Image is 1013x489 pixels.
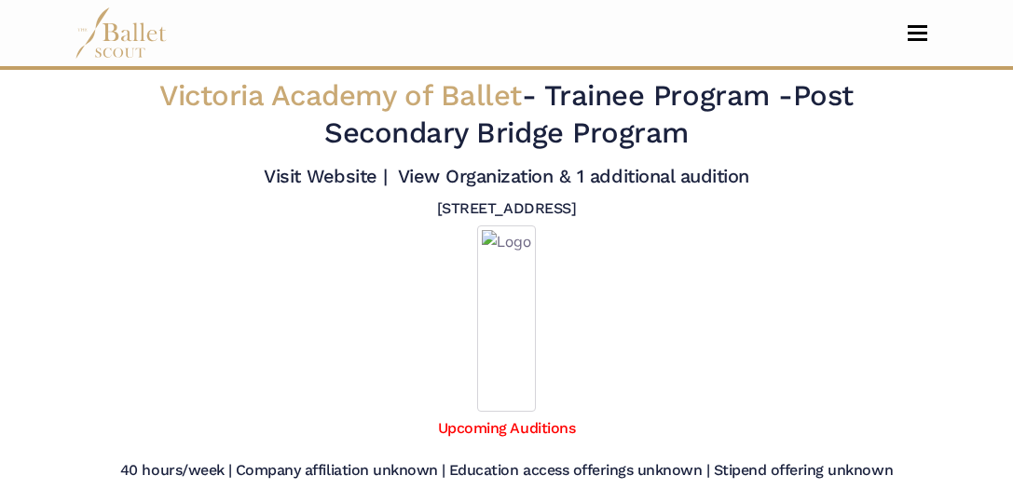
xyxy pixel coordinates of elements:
[714,461,893,481] h5: Stipend offering unknown
[236,461,445,481] h5: Company affiliation unknown |
[438,419,575,437] a: Upcoming Auditions
[449,461,710,481] h5: Education access offerings unknown |
[398,165,749,187] a: View Organization & 1 additional audition
[477,225,536,412] img: Logo
[120,461,232,481] h5: 40 hours/week |
[159,78,522,113] span: Victoria Academy of Ballet
[544,78,793,113] span: Trainee Program -
[264,165,388,187] a: Visit Website |
[148,77,864,153] h2: - Post Secondary Bridge Program
[437,199,576,219] h5: [STREET_ADDRESS]
[896,24,939,42] button: Toggle navigation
